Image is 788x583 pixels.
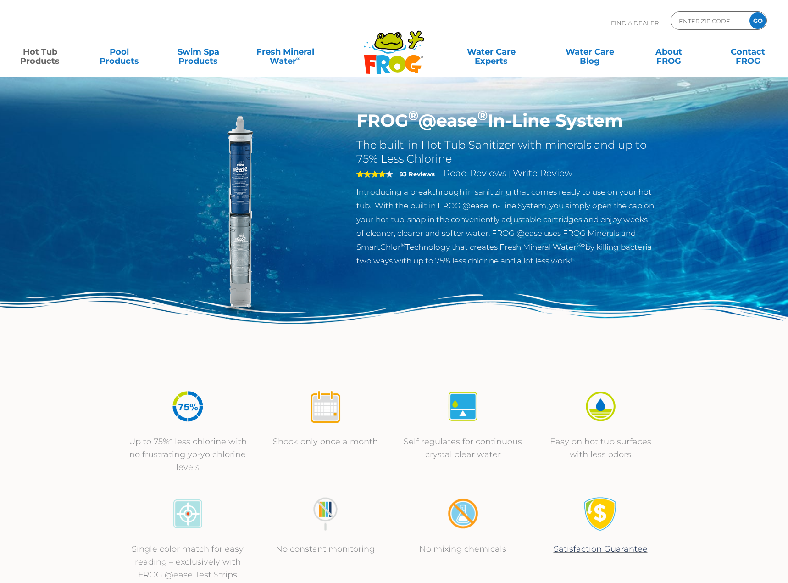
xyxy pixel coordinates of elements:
[441,43,541,61] a: Water CareExperts
[541,435,660,461] p: Easy on hot tub surfaces with less odors
[133,110,343,320] img: inline-system.png
[477,107,488,123] sup: ®
[128,435,247,474] p: Up to 75%* less chlorine with no frustrating yo-yo chlorine levels
[749,12,766,29] input: GO
[9,43,71,61] a: Hot TubProducts
[509,169,511,178] span: |
[583,497,618,531] img: Satisfaction Guarantee Icon
[171,497,205,531] img: icon-atease-color-match
[554,544,648,554] a: Satisfaction Guarantee
[403,435,522,461] p: Self regulates for continuous crystal clear water
[89,43,150,61] a: PoolProducts
[266,435,385,448] p: Shock only once a month
[444,168,507,179] a: Read Reviews
[356,170,386,178] span: 4
[408,107,418,123] sup: ®
[583,389,618,424] img: icon-atease-easy-on
[577,241,585,248] sup: ®∞
[446,497,480,531] img: no-mixing1
[296,55,301,62] sup: ∞
[638,43,699,61] a: AboutFROG
[401,241,405,248] sup: ®
[247,43,324,61] a: Fresh MineralWater∞
[400,170,435,178] strong: 93 Reviews
[446,389,480,424] img: icon-atease-self-regulates
[356,185,656,268] p: Introducing a breakthrough in sanitizing that comes ready to use on your hot tub. With the built ...
[356,138,656,166] h2: The built-in Hot Tub Sanitizer with minerals and up to 75% Less Chlorine
[403,543,522,555] p: No mixing chemicals
[308,497,343,531] img: no-constant-monitoring1
[513,168,572,179] a: Write Review
[611,11,659,34] p: Find A Dealer
[171,389,205,424] img: icon-atease-75percent-less
[128,543,247,581] p: Single color match for easy reading – exclusively with FROG @ease Test Strips
[356,110,656,131] h1: FROG @ease In-Line System
[308,389,343,424] img: icon-atease-shock-once
[266,543,385,555] p: No constant monitoring
[717,43,779,61] a: ContactFROG
[559,43,621,61] a: Water CareBlog
[359,18,429,74] img: Frog Products Logo
[167,43,229,61] a: Swim SpaProducts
